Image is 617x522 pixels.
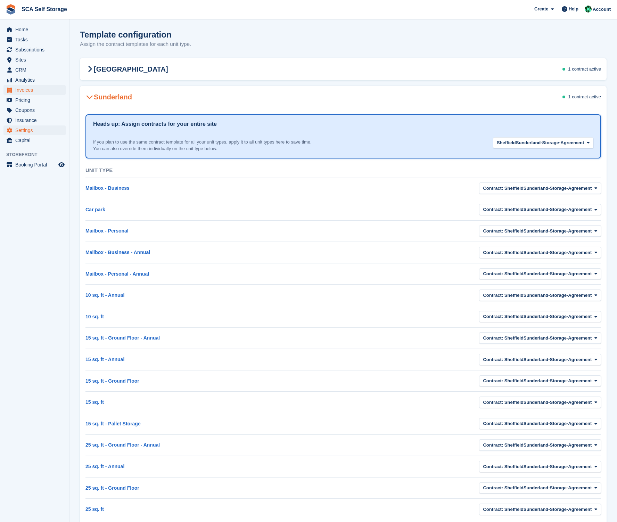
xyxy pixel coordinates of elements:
a: Mailbox - Business [85,185,130,191]
span: active [589,66,601,72]
a: 25 sq. ft [85,506,104,512]
span: Sites [15,55,57,65]
span: Storefront [6,151,69,158]
a: Mailbox - Business - Annual [85,250,150,255]
span: Home [15,25,57,34]
a: 15 sq. ft [85,399,104,405]
img: stora-icon-8386f47178a22dfd0bd8f6a31ec36ba5ce8667c1dd55bd0f319d3a0aa187defe.svg [6,4,16,15]
button: Contract: SheffieldSunderland-Storage-Agreement [479,182,601,194]
a: menu [3,55,66,65]
a: Mailbox - Personal [85,228,129,234]
button: Contract: SheffieldSunderland-Storage-Agreement [479,482,601,494]
button: SheffieldSunderland-Storage-Agreement [493,137,593,149]
h2: Sunderland [85,93,132,101]
span: Contract: SheffieldSunderland-Storage-Agreement [483,206,592,213]
a: 25 sq. ft - Ground Floor - Annual [85,442,160,448]
a: 15 sq. ft - Annual [85,357,124,362]
button: Contract: SheffieldSunderland-Storage-Agreement [479,461,601,472]
span: Booking Portal [15,160,57,170]
span: 1 contract [568,66,588,72]
a: 10 sq. ft - Annual [85,292,124,298]
a: menu [3,95,66,105]
span: 1 contract [568,94,588,99]
th: Unit type [85,164,343,178]
a: Car park [85,207,105,212]
span: Contract: SheffieldSunderland-Storage-Agreement [483,463,592,470]
span: Contract: SheffieldSunderland-Storage-Agreement [483,228,592,235]
h2: [GEOGRAPHIC_DATA] [85,65,168,73]
a: menu [3,35,66,44]
a: Preview store [57,161,66,169]
div: If you plan to use the same contract template for all your unit types, apply it to all unit types... [93,139,320,152]
span: Analytics [15,75,57,85]
button: Contract: SheffieldSunderland-Storage-Agreement [479,268,601,280]
span: Contract: SheffieldSunderland-Storage-Agreement [483,249,592,256]
span: Contract: SheffieldSunderland-Storage-Agreement [483,185,592,192]
a: menu [3,25,66,34]
span: Create [534,6,548,13]
span: Invoices [15,85,57,95]
span: Contract: SheffieldSunderland-Storage-Agreement [483,377,592,384]
button: Contract: SheffieldSunderland-Storage-Agreement [479,311,601,323]
h1: Heads up: Assign contracts for your entire site [93,120,217,128]
button: Contract: SheffieldSunderland-Storage-Agreement [479,289,601,301]
span: Contract: SheffieldSunderland-Storage-Agreement [483,399,592,406]
span: Capital [15,136,57,145]
a: menu [3,85,66,95]
button: Contract: SheffieldSunderland-Storage-Agreement [479,332,601,344]
button: Contract: SheffieldSunderland-Storage-Agreement [479,504,601,515]
button: Contract: SheffieldSunderland-Storage-Agreement [479,375,601,387]
button: Contract: SheffieldSunderland-Storage-Agreement [479,418,601,430]
button: Contract: SheffieldSunderland-Storage-Agreement [479,204,601,215]
a: 15 sq. ft - Pallet Storage [85,421,141,426]
a: menu [3,75,66,85]
span: CRM [15,65,57,75]
button: Contract: SheffieldSunderland-Storage-Agreement [479,397,601,408]
span: Contract: SheffieldSunderland-Storage-Agreement [483,356,592,363]
span: Contract: SheffieldSunderland-Storage-Agreement [483,442,592,449]
a: 15 sq. ft - Ground Floor [85,378,139,384]
a: menu [3,160,66,170]
a: 15 sq. ft - Ground Floor - Annual [85,335,160,341]
button: Contract: SheffieldSunderland-Storage-Agreement [479,439,601,451]
span: Contract: SheffieldSunderland-Storage-Agreement [483,313,592,320]
a: menu [3,45,66,55]
span: Contract: SheffieldSunderland-Storage-Agreement [483,484,592,491]
a: 25 sq. ft - Ground Floor [85,485,139,491]
a: menu [3,105,66,115]
span: Coupons [15,105,57,115]
a: 10 sq. ft [85,314,104,319]
span: active [589,94,601,99]
a: SCA Self Storage [19,3,70,15]
span: Contract: SheffieldSunderland-Storage-Agreement [483,420,592,427]
a: menu [3,125,66,135]
span: Settings [15,125,57,135]
span: SheffieldSunderland-Storage-Agreement [497,139,584,146]
button: Contract: SheffieldSunderland-Storage-Agreement [479,247,601,258]
span: Help [569,6,578,13]
a: 25 sq. ft - Annual [85,464,124,469]
span: Contract: SheffieldSunderland-Storage-Agreement [483,335,592,342]
span: Contract: SheffieldSunderland-Storage-Agreement [483,270,592,277]
span: Contract: SheffieldSunderland-Storage-Agreement [483,506,592,513]
a: menu [3,136,66,145]
span: Account [593,6,611,13]
span: Contract: SheffieldSunderland-Storage-Agreement [483,292,592,299]
span: Tasks [15,35,57,44]
a: menu [3,115,66,125]
span: Insurance [15,115,57,125]
button: Contract: SheffieldSunderland-Storage-Agreement [479,225,601,237]
p: You can also override them individually on the unit type below. [93,145,312,152]
span: Subscriptions [15,45,57,55]
button: Contract: SheffieldSunderland-Storage-Agreement [479,354,601,365]
p: Assign the contract templates for each unit type. [80,40,191,48]
a: Mailbox - Personal - Annual [85,271,149,277]
h1: Template configuration [80,30,191,39]
img: Ross Chapman [585,6,592,13]
a: menu [3,65,66,75]
span: Pricing [15,95,57,105]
